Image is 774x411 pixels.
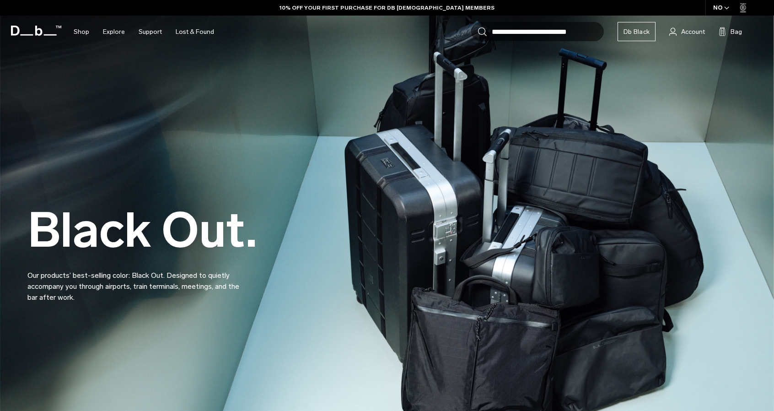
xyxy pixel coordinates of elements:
[719,26,742,37] button: Bag
[279,4,494,12] a: 10% OFF YOUR FIRST PURCHASE FOR DB [DEMOGRAPHIC_DATA] MEMBERS
[74,16,89,48] a: Shop
[27,259,247,303] p: Our products’ best-selling color: Black Out. Designed to quietly accompany you through airports, ...
[669,26,705,37] a: Account
[176,16,214,48] a: Lost & Found
[618,22,656,41] a: Db Black
[731,27,742,37] span: Bag
[681,27,705,37] span: Account
[67,16,221,48] nav: Main Navigation
[139,16,162,48] a: Support
[103,16,125,48] a: Explore
[27,206,257,254] h2: Black Out.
